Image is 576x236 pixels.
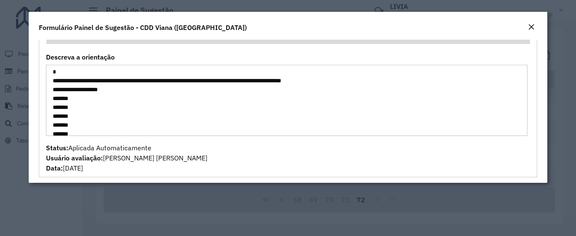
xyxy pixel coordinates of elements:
[46,144,207,172] span: Aplicada Automaticamente [PERSON_NAME] [PERSON_NAME] [DATE]
[39,22,537,177] div: Outras Orientações
[528,24,535,30] em: Fechar
[39,22,247,33] h4: Formulário Painel de Sugestão - CDD Viana ([GEOGRAPHIC_DATA])
[46,52,115,62] label: Descreva a orientação
[46,164,63,172] strong: Data:
[46,144,68,152] strong: Status:
[46,154,103,162] strong: Usuário avaliação:
[525,22,537,33] button: Close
